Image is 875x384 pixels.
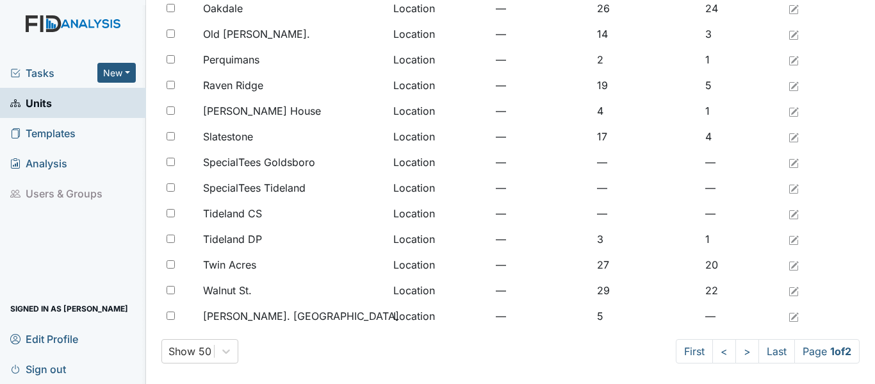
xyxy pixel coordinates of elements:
[388,303,491,329] td: Location
[388,149,491,175] td: Location
[789,283,799,298] a: Edit
[700,175,784,201] td: —
[676,339,860,363] nav: task-pagination
[491,303,592,329] td: —
[388,98,491,124] td: Location
[592,21,699,47] td: 14
[203,154,315,170] span: SpecialTees Goldsboro
[700,252,784,278] td: 20
[491,21,592,47] td: —
[592,124,699,149] td: 17
[388,72,491,98] td: Location
[758,339,795,363] a: Last
[676,339,713,363] a: First
[700,149,784,175] td: —
[203,283,252,298] span: Walnut St.
[592,201,699,226] td: —
[203,1,243,16] span: Oakdale
[789,1,799,16] a: Edit
[10,359,66,379] span: Sign out
[10,65,97,81] a: Tasks
[789,257,799,272] a: Edit
[700,303,784,329] td: —
[203,180,306,196] span: SpecialTees Tideland
[789,26,799,42] a: Edit
[203,52,259,67] span: Perquimans
[491,278,592,303] td: —
[203,129,253,144] span: Slatestone
[388,175,491,201] td: Location
[388,21,491,47] td: Location
[97,63,136,83] button: New
[203,257,256,272] span: Twin Acres
[735,339,759,363] a: >
[491,252,592,278] td: —
[789,206,799,221] a: Edit
[592,98,699,124] td: 4
[789,129,799,144] a: Edit
[203,308,399,324] span: [PERSON_NAME]. [GEOGRAPHIC_DATA]
[592,47,699,72] td: 2
[592,252,699,278] td: 27
[168,344,211,359] div: Show 50
[700,21,784,47] td: 3
[203,231,262,247] span: Tideland DP
[700,47,784,72] td: 1
[388,252,491,278] td: Location
[388,278,491,303] td: Location
[789,103,799,119] a: Edit
[388,226,491,252] td: Location
[592,303,699,329] td: 5
[592,72,699,98] td: 19
[592,226,699,252] td: 3
[203,206,262,221] span: Tideland CS
[789,231,799,247] a: Edit
[10,123,76,143] span: Templates
[789,308,799,324] a: Edit
[491,201,592,226] td: —
[789,180,799,196] a: Edit
[491,72,592,98] td: —
[794,339,860,363] span: Page
[700,201,784,226] td: —
[388,124,491,149] td: Location
[789,52,799,67] a: Edit
[700,226,784,252] td: 1
[700,72,784,98] td: 5
[712,339,736,363] a: <
[789,154,799,170] a: Edit
[203,26,310,42] span: Old [PERSON_NAME].
[491,175,592,201] td: —
[10,153,67,173] span: Analysis
[491,149,592,175] td: —
[10,299,128,319] span: Signed in as [PERSON_NAME]
[203,78,263,93] span: Raven Ridge
[830,345,851,358] strong: 1 of 2
[491,226,592,252] td: —
[592,278,699,303] td: 29
[700,278,784,303] td: 22
[388,201,491,226] td: Location
[491,124,592,149] td: —
[700,98,784,124] td: 1
[388,47,491,72] td: Location
[700,124,784,149] td: 4
[10,329,78,349] span: Edit Profile
[592,149,699,175] td: —
[592,175,699,201] td: —
[789,78,799,93] a: Edit
[203,103,321,119] span: [PERSON_NAME] House
[491,98,592,124] td: —
[10,93,52,113] span: Units
[491,47,592,72] td: —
